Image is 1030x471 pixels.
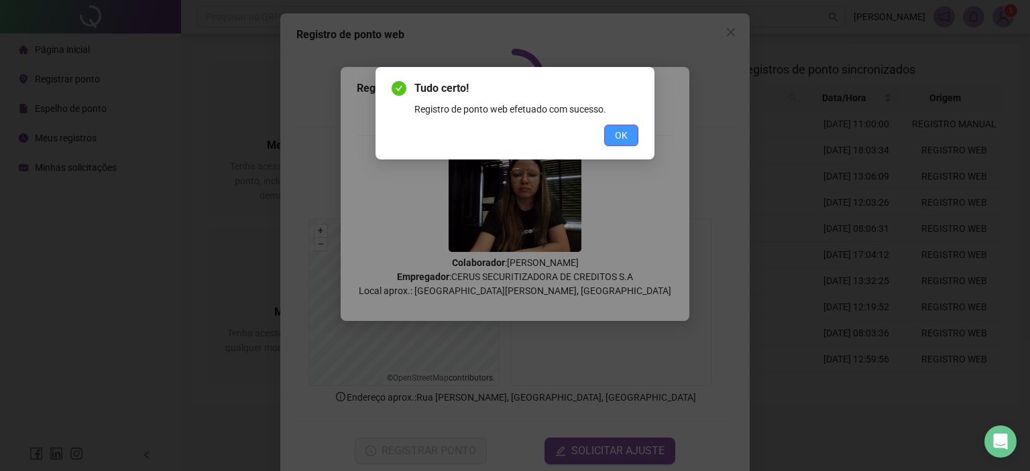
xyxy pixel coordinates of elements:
[604,125,638,146] button: OK
[414,80,638,96] span: Tudo certo!
[392,81,406,96] span: check-circle
[414,102,638,117] div: Registro de ponto web efetuado com sucesso.
[615,128,628,143] span: OK
[984,425,1017,458] div: Open Intercom Messenger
